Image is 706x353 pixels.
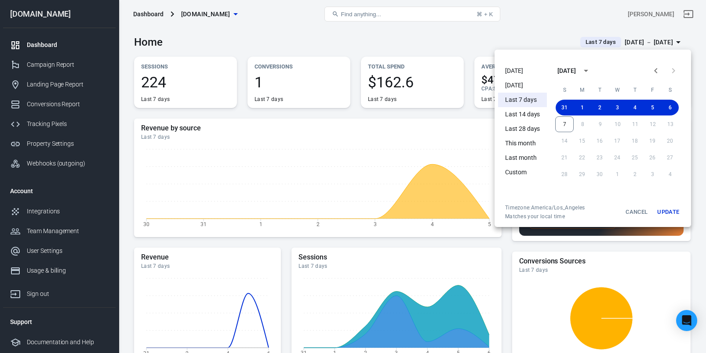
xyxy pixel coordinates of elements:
li: Last 14 days [498,107,547,122]
li: Last month [498,151,547,165]
button: 2 [591,100,608,115]
li: [DATE] [498,78,547,93]
button: 7 [555,116,574,132]
button: 5 [644,100,661,115]
button: Update [654,204,682,220]
span: Wednesday [609,81,625,99]
span: Sunday [557,81,572,99]
li: This month [498,136,547,151]
button: calendar view is open, switch to year view [579,63,593,78]
li: Last 7 days [498,93,547,107]
button: Previous month [647,62,665,79]
button: 31 [556,100,573,115]
span: Thursday [627,81,643,99]
li: [DATE] [498,64,547,78]
span: Saturday [662,81,678,99]
span: Monday [574,81,590,99]
button: Cancel [622,204,651,220]
li: Custom [498,165,547,180]
button: 3 [608,100,626,115]
span: Tuesday [592,81,608,99]
button: 4 [626,100,644,115]
button: 6 [661,100,679,115]
div: Open Intercom Messenger [676,310,697,331]
div: Timezone: America/Los_Angeles [505,204,585,211]
button: 1 [573,100,591,115]
span: Friday [644,81,660,99]
div: [DATE] [557,66,576,76]
li: Last 28 days [498,122,547,136]
span: Matches your local time [505,213,585,220]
